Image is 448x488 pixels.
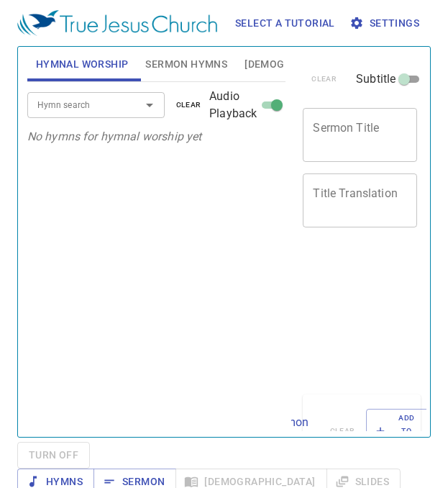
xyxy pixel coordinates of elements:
i: No hymns for hymnal worship yet [27,130,202,143]
span: Audio Playback [209,88,257,122]
span: Add to Lineup [375,412,420,451]
span: Subtitle [356,71,396,88]
div: Sermon Lineup(0)clearAdd to Lineup [303,394,421,469]
button: Open [140,95,160,115]
span: Settings [352,14,419,32]
button: clear [168,96,210,114]
p: Sermon Lineup ( 0 ) [268,414,318,448]
img: True Jesus Church [17,10,217,36]
span: clear [176,99,201,112]
button: Select a tutorial [229,10,341,37]
span: [DEMOGRAPHIC_DATA] [244,55,355,73]
button: Add to Lineup [366,409,429,454]
span: Select a tutorial [235,14,335,32]
button: Settings [347,10,425,37]
span: Hymnal Worship [36,55,129,73]
span: Sermon Hymns [145,55,227,73]
iframe: from-child [297,243,396,389]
